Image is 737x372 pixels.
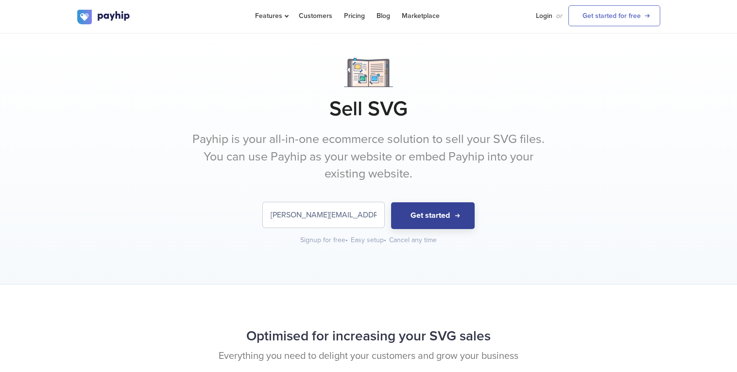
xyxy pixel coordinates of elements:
div: Cancel any time [389,235,437,245]
span: • [345,236,348,244]
h2: Optimised for increasing your SVG sales [77,323,660,349]
img: Notebook.png [344,58,393,87]
p: Everything you need to delight your customers and grow your business [77,349,660,363]
div: Easy setup [351,235,387,245]
img: logo.svg [77,10,131,24]
div: Signup for free [300,235,349,245]
input: Enter your email address [263,202,384,228]
h1: Sell SVG [77,97,660,121]
button: Get started [391,202,475,229]
a: Get started for free [568,5,660,26]
span: Features [255,12,287,20]
p: Payhip is your all-in-one ecommerce solution to sell your SVG files. You can use Payhip as your w... [187,131,551,183]
span: • [384,236,386,244]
